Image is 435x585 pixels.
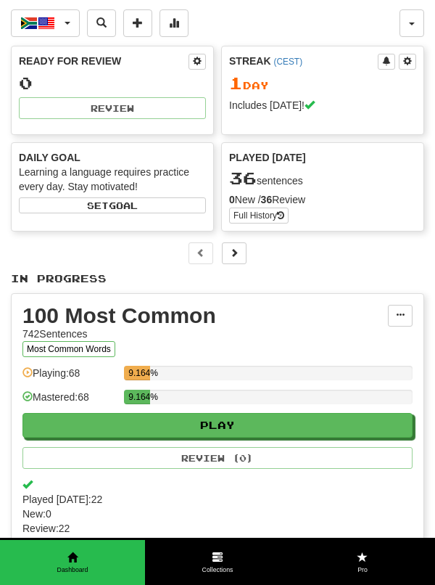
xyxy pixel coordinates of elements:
[229,150,306,165] span: Played [DATE]
[22,521,413,536] span: Review: 22
[290,565,435,575] span: Pro
[22,492,413,507] span: Played [DATE]: 22
[22,327,388,341] div: 742 Sentences
[229,54,378,68] div: Streak
[22,447,413,469] button: Review (0)
[261,194,273,205] strong: 36
[123,9,152,37] button: Add sentence to collection
[22,305,388,327] div: 100 Most Common
[128,390,150,404] div: 9.164%
[22,507,413,521] span: New: 0
[19,74,206,92] div: 0
[229,74,416,93] div: Day
[19,150,206,165] div: Daily Goal
[229,73,243,93] span: 1
[229,168,257,188] span: 36
[22,341,115,357] button: Most Common Words
[229,194,235,205] strong: 0
[229,192,416,207] div: New / Review
[145,565,290,575] span: Collections
[22,366,117,390] div: Playing: 68
[19,54,188,68] div: Ready for Review
[229,208,289,224] a: Full History
[19,97,206,119] button: Review
[19,197,206,213] button: Setgoal
[229,98,416,112] div: Includes [DATE]!
[22,390,117,414] div: Mastered: 68
[22,413,413,438] button: Play
[273,57,302,67] a: (CEST)
[19,165,206,194] div: Learning a language requires practice every day. Stay motivated!
[87,9,116,37] button: Search sentences
[229,169,416,188] div: sentences
[159,9,188,37] button: More stats
[11,271,424,286] p: In Progress
[128,366,150,380] div: 9.164%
